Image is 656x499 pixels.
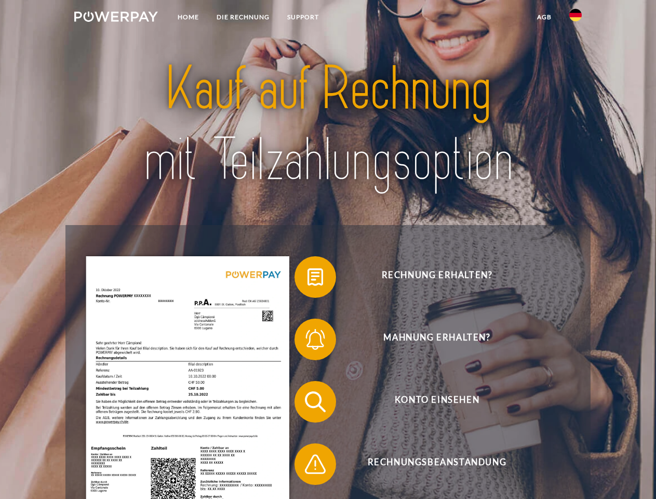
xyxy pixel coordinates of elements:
a: Home [169,8,208,27]
img: logo-powerpay-white.svg [74,11,158,22]
button: Rechnungsbeanstandung [294,443,565,485]
a: agb [528,8,560,27]
span: Rechnungsbeanstandung [310,443,564,485]
img: de [569,9,582,21]
button: Rechnung erhalten? [294,256,565,298]
span: Konto einsehen [310,381,564,423]
span: Mahnung erhalten? [310,319,564,360]
button: Konto einsehen [294,381,565,423]
img: qb_warning.svg [302,451,328,477]
img: qb_bell.svg [302,326,328,352]
a: DIE RECHNUNG [208,8,278,27]
a: SUPPORT [278,8,328,27]
img: qb_search.svg [302,389,328,415]
img: title-powerpay_de.svg [99,50,557,199]
button: Mahnung erhalten? [294,319,565,360]
img: qb_bill.svg [302,264,328,290]
span: Rechnung erhalten? [310,256,564,298]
